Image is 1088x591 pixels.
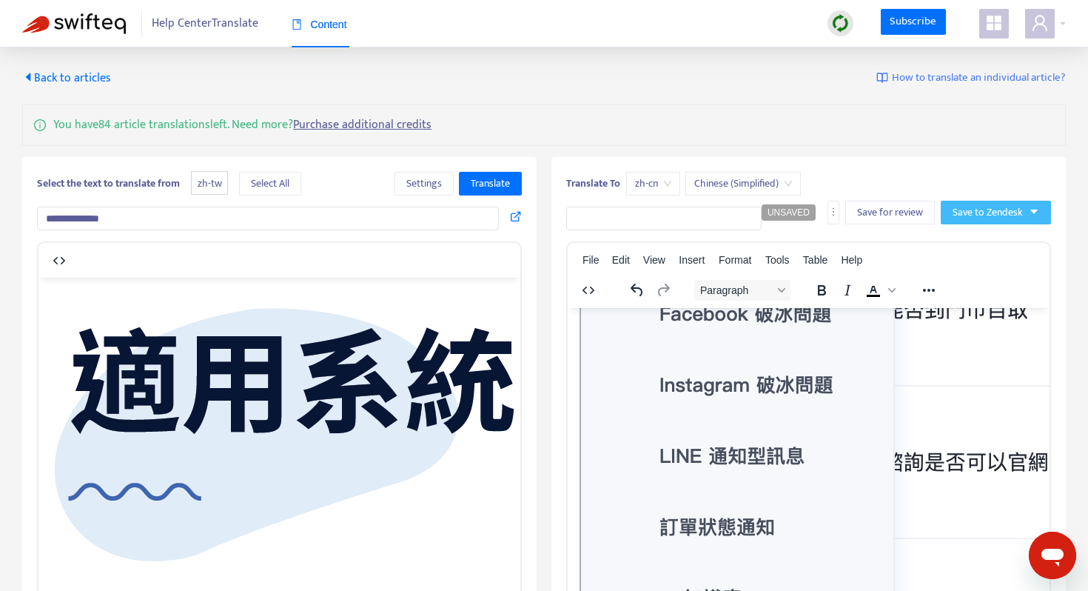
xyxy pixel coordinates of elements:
[191,171,228,196] span: zh-tw
[635,173,671,195] span: zh-cn
[828,207,839,217] span: more
[1029,207,1039,217] span: caret-down
[1029,532,1076,579] iframe: Button to launch messaging window
[459,172,522,196] button: Translate
[651,280,676,301] button: Redo
[406,176,442,192] span: Settings
[53,116,431,134] p: You have 84 article translations left. Need more?
[831,14,850,33] img: sync.dc5367851b00ba804db3.png
[37,175,180,192] b: Select the text to translate from
[152,10,258,38] span: Help Center Translate
[845,201,935,224] button: Save for review
[679,254,705,266] span: Insert
[953,204,1023,221] span: Save to Zendesk
[394,172,454,196] button: Settings
[835,280,860,301] button: Italic
[239,172,301,196] button: Select All
[1031,14,1049,32] span: user
[809,280,834,301] button: Bold
[251,176,289,192] span: Select All
[34,116,46,131] span: info-circle
[694,280,790,301] button: Block Paragraph
[916,280,941,301] button: Reveal or hide additional toolbar items
[827,201,839,224] button: more
[292,19,347,30] span: Content
[881,9,946,36] a: Subscribe
[22,13,126,34] img: Swifteq
[700,284,773,296] span: Paragraph
[861,280,898,301] div: Text color Black
[876,72,888,84] img: image-link
[985,14,1003,32] span: appstore
[582,254,600,266] span: File
[719,254,751,266] span: Format
[293,115,431,135] a: Purchase additional credits
[841,254,862,266] span: Help
[566,175,620,192] b: Translate To
[941,201,1051,224] button: Save to Zendeskcaret-down
[643,254,665,266] span: View
[625,280,650,301] button: Undo
[765,254,790,266] span: Tools
[471,176,510,192] span: Translate
[22,68,111,88] span: Back to articles
[892,70,1066,87] span: How to translate an individual article?
[803,254,827,266] span: Table
[857,204,923,221] span: Save for review
[612,254,630,266] span: Edit
[22,71,34,83] span: caret-left
[768,207,810,218] span: UNSAVED
[292,19,302,30] span: book
[694,173,792,195] span: Chinese (Simplified)
[876,70,1066,87] a: How to translate an individual article?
